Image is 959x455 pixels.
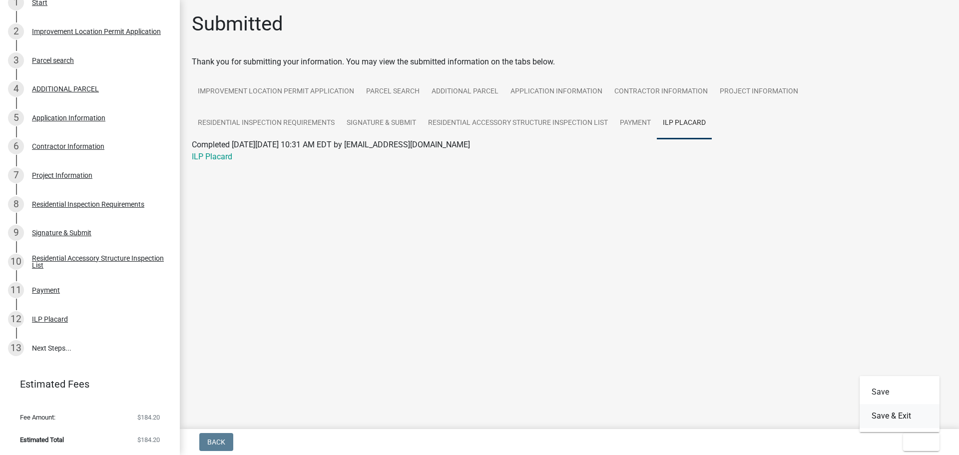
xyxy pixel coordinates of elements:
div: 4 [8,81,24,97]
a: Parcel search [360,76,426,108]
span: Estimated Total [20,437,64,443]
span: Completed [DATE][DATE] 10:31 AM EDT by [EMAIL_ADDRESS][DOMAIN_NAME] [192,140,470,149]
span: Exit [911,438,926,446]
div: 3 [8,52,24,68]
div: 2 [8,23,24,39]
div: 12 [8,311,24,327]
span: Fee Amount: [20,414,55,421]
div: Payment [32,287,60,294]
a: Application Information [504,76,608,108]
div: Contractor Information [32,143,104,150]
a: Contractor Information [608,76,714,108]
a: ILP Placard [192,152,232,161]
a: Signature & Submit [341,107,422,139]
div: ADDITIONAL PARCEL [32,85,99,92]
a: ILP Placard [657,107,712,139]
span: Back [207,438,225,446]
a: Improvement Location Permit Application [192,76,360,108]
a: Residential Inspection Requirements [192,107,341,139]
div: 8 [8,196,24,212]
a: ADDITIONAL PARCEL [426,76,504,108]
h1: Submitted [192,12,283,36]
div: 5 [8,110,24,126]
div: Residential Inspection Requirements [32,201,144,208]
button: Exit [903,433,940,451]
div: 13 [8,340,24,356]
button: Save [860,380,940,404]
div: Residential Accessory Structure Inspection List [32,255,164,269]
button: Back [199,433,233,451]
div: 7 [8,167,24,183]
div: Parcel search [32,57,74,64]
div: Project Information [32,172,92,179]
a: Estimated Fees [8,374,164,394]
button: Save & Exit [860,404,940,428]
div: Signature & Submit [32,229,91,236]
div: 9 [8,225,24,241]
div: Thank you for submitting your information. You may view the submitted information on the tabs below. [192,56,947,68]
div: Application Information [32,114,105,121]
div: 6 [8,138,24,154]
a: Payment [614,107,657,139]
div: 11 [8,282,24,298]
a: Project Information [714,76,804,108]
div: Exit [860,376,940,432]
span: $184.20 [137,414,160,421]
div: Improvement Location Permit Application [32,28,161,35]
a: Residential Accessory Structure Inspection List [422,107,614,139]
div: ILP Placard [32,316,68,323]
div: 10 [8,254,24,270]
span: $184.20 [137,437,160,443]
